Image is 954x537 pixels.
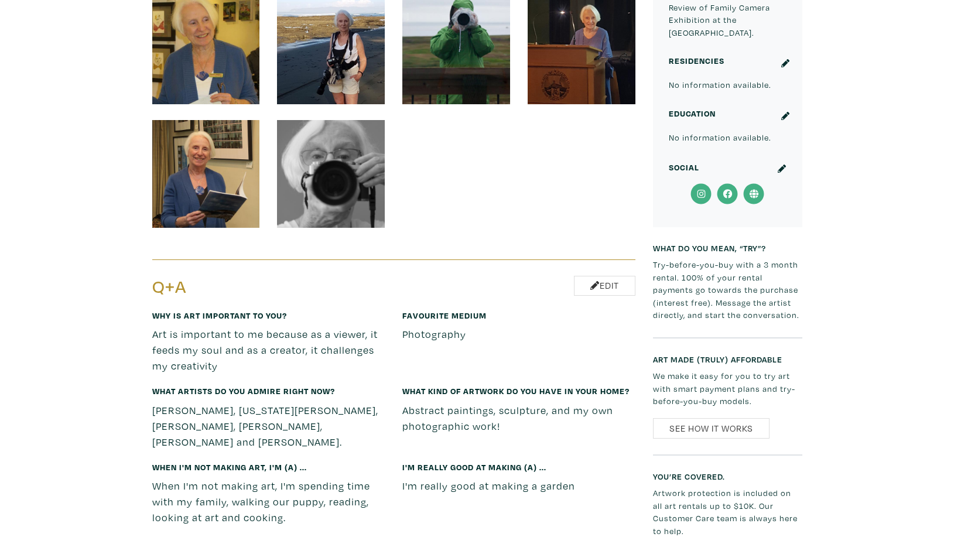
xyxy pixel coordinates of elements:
p: When I'm not making art, I'm spending time with my family, walking our puppy, reading, looking at... [152,478,385,525]
small: Residencies [669,55,724,66]
a: See How It Works [653,418,770,439]
a: Edit [574,276,635,296]
p: We make it easy for you to try art with smart payment plans and try-before-you-buy models. [653,370,802,408]
small: No information available. [669,79,771,90]
p: Try-before-you-buy with a 3 month rental. 100% of your rental payments go towards the purchase (i... [653,258,802,321]
small: What kind of artwork do you have in your home? [402,385,630,396]
h3: Q+A [152,276,385,298]
small: When I'm not making art, I'm (a) ... [152,461,307,473]
p: Artwork protection is included on all art rentals up to $10K. Our Customer Care team is always he... [653,487,802,537]
p: Abstract paintings, sculpture, and my own photographic work! [402,402,635,434]
img: phpThumb.php [277,120,385,228]
p: [PERSON_NAME], [US_STATE][PERSON_NAME], [PERSON_NAME], [PERSON_NAME], [PERSON_NAME] and [PERSON_N... [152,402,385,450]
small: Why is art important to you? [152,310,287,321]
p: Art is important to me because as a viewer, it feeds my soul and as a creator, it challenges my c... [152,326,385,374]
small: What artists do you admire right now? [152,385,335,396]
h6: What do you mean, “try”? [653,243,802,253]
p: I'm really good at making a garden [402,478,635,494]
small: No information available. [669,132,771,143]
img: phpThumb.php [152,120,260,228]
small: I'm really good at making (a) ... [402,461,546,473]
small: Favourite medium [402,310,487,321]
p: Photography [402,326,635,342]
h6: You’re covered. [653,471,802,481]
small: Social [669,162,699,173]
h6: Art made (truly) affordable [653,354,802,364]
small: Education [669,108,716,119]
